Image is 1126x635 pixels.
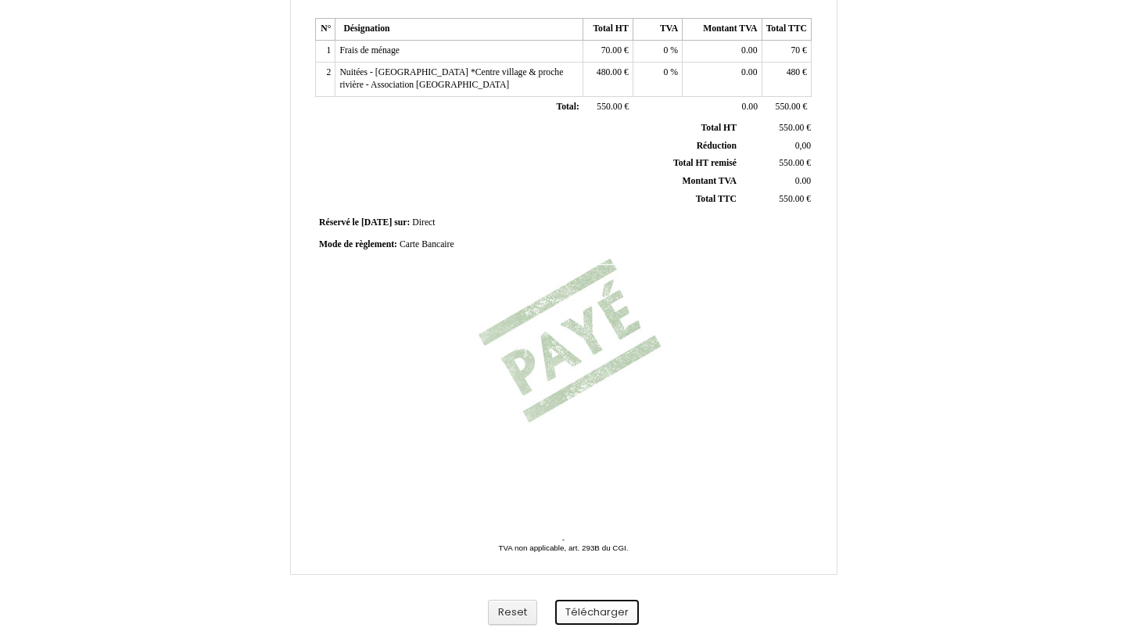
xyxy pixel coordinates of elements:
span: Frais de ménage [339,45,400,56]
span: 550.00 [779,194,804,204]
span: Total HT remisé [673,158,737,168]
span: 480 [787,67,801,77]
span: [DATE] [361,217,392,228]
span: Direct [412,217,435,228]
th: Total TTC [762,19,811,41]
td: € [762,97,811,119]
span: Nuitées - [GEOGRAPHIC_DATA] *Centre village & proche rivière - Association [GEOGRAPHIC_DATA] [339,67,563,91]
th: Montant TVA [683,19,762,41]
td: € [762,41,811,63]
td: € [740,120,814,137]
span: TVA non applicable, art. 293B du CGI. [498,544,628,552]
th: N° [316,19,335,41]
span: Réservé le [319,217,359,228]
span: sur: [394,217,410,228]
span: Carte Bancaire [400,239,454,249]
td: € [583,41,633,63]
button: Reset [488,600,537,626]
td: 1 [316,41,335,63]
td: € [740,155,814,173]
span: 0.00 [795,176,811,186]
span: 550.00 [597,102,622,112]
button: Télécharger [555,600,639,626]
span: 0 [664,45,669,56]
span: 70.00 [601,45,622,56]
td: € [583,62,633,96]
span: 550.00 [779,123,804,133]
span: Mode de règlement: [319,239,397,249]
th: Total HT [583,19,633,41]
span: 0.00 [742,102,758,112]
span: Réduction [697,141,737,151]
span: Total HT [701,123,737,133]
span: 70 [791,45,800,56]
th: Désignation [335,19,583,41]
td: % [633,62,682,96]
td: 2 [316,62,335,96]
td: % [633,41,682,63]
td: € [583,97,633,119]
span: 480.00 [597,67,622,77]
span: 0,00 [795,141,811,151]
span: 0 [664,67,669,77]
span: 0.00 [741,45,757,56]
span: 0.00 [741,67,757,77]
span: Montant TVA [683,176,737,186]
span: - [562,535,565,544]
th: TVA [633,19,682,41]
span: 550.00 [779,158,804,168]
span: 550.00 [776,102,801,112]
td: € [762,62,811,96]
iframe: Chat [1060,565,1114,623]
td: € [740,190,814,208]
span: Total TTC [696,194,737,204]
span: Total: [556,102,579,112]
